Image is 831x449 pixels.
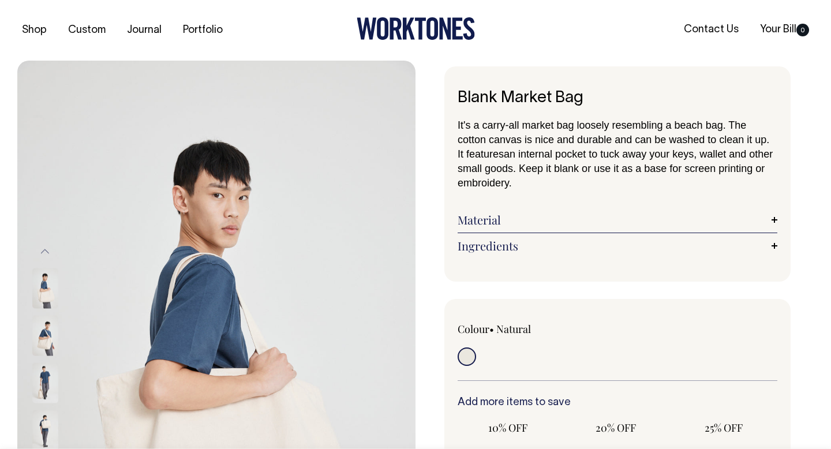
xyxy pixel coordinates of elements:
span: t features [461,148,504,160]
span: an internal pocket to tuck away your keys, wallet and other small goods. Keep it blank or use it ... [458,148,773,189]
input: 10% OFF [458,417,559,438]
span: • [489,322,494,336]
span: 25% OFF [679,421,768,435]
a: Your Bill0 [755,20,814,39]
input: 20% OFF [566,417,667,438]
span: 20% OFF [571,421,661,435]
a: Journal [122,21,166,40]
span: 0 [796,24,809,36]
span: 10% OFF [463,421,553,435]
img: natural [32,362,58,403]
div: Colour [458,322,586,336]
img: natural [32,268,58,308]
a: Custom [63,21,110,40]
a: Ingredients [458,239,777,253]
a: Contact Us [679,20,743,39]
label: Natural [496,322,531,336]
a: Portfolio [178,21,227,40]
h1: Blank Market Bag [458,89,777,107]
h6: Add more items to save [458,397,777,409]
input: 25% OFF [673,417,774,438]
span: It's a carry-all market bag loosely resembling a beach bag. The cotton canvas is nice and durable... [458,119,769,160]
button: Previous [36,239,54,265]
a: Shop [17,21,51,40]
img: natural [32,315,58,356]
a: Material [458,213,777,227]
